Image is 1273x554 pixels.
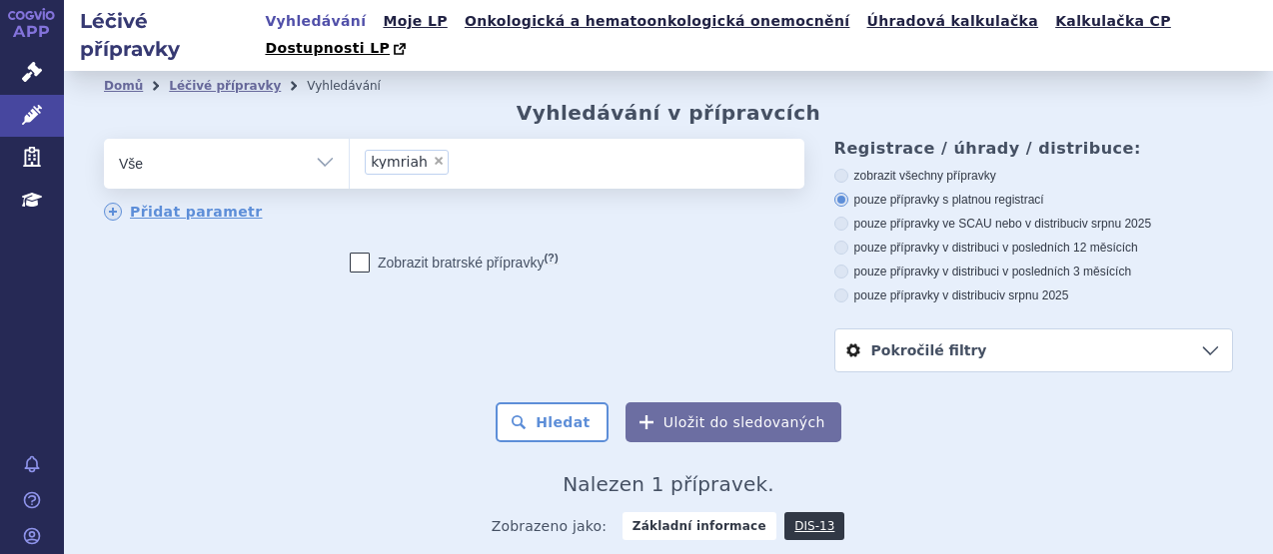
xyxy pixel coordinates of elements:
[496,402,609,442] button: Hledat
[834,168,1233,184] label: zobrazit všechny přípravky
[64,7,259,63] h2: Léčivé přípravky
[623,512,776,540] strong: Základní informace
[999,288,1068,302] span: v srpnu 2025
[784,512,844,540] a: DIS-13
[350,253,559,273] label: Zobrazit bratrské přípravky
[433,155,445,167] span: ×
[544,252,558,265] abbr: (?)
[834,264,1233,279] label: pouze přípravky v distribuci v posledních 3 měsících
[834,287,1233,303] label: pouze přípravky v distribuci
[1049,8,1177,35] a: Kalkulačka CP
[834,216,1233,232] label: pouze přípravky ve SCAU nebo v distribuci
[1082,217,1151,231] span: v srpnu 2025
[834,139,1233,158] h3: Registrace / úhrady / distribuce:
[371,155,428,169] span: kymriah
[169,79,281,93] a: Léčivé přípravky
[265,40,390,56] span: Dostupnosti LP
[492,512,608,540] span: Zobrazeno jako:
[626,402,841,442] button: Uložit do sledovaných
[517,101,821,125] h2: Vyhledávání v přípravcích
[861,8,1045,35] a: Úhradová kalkulačka
[259,8,372,35] a: Vyhledávání
[307,71,407,101] li: Vyhledávání
[834,192,1233,208] label: pouze přípravky s platnou registrací
[459,8,856,35] a: Onkologická a hematoonkologická onemocnění
[259,35,416,63] a: Dostupnosti LP
[834,240,1233,256] label: pouze přípravky v distribuci v posledních 12 měsících
[455,149,466,174] input: kymriah
[377,8,453,35] a: Moje LP
[104,79,143,93] a: Domů
[563,472,774,496] span: Nalezen 1 přípravek.
[835,329,1232,371] a: Pokročilé filtry
[104,203,263,221] a: Přidat parametr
